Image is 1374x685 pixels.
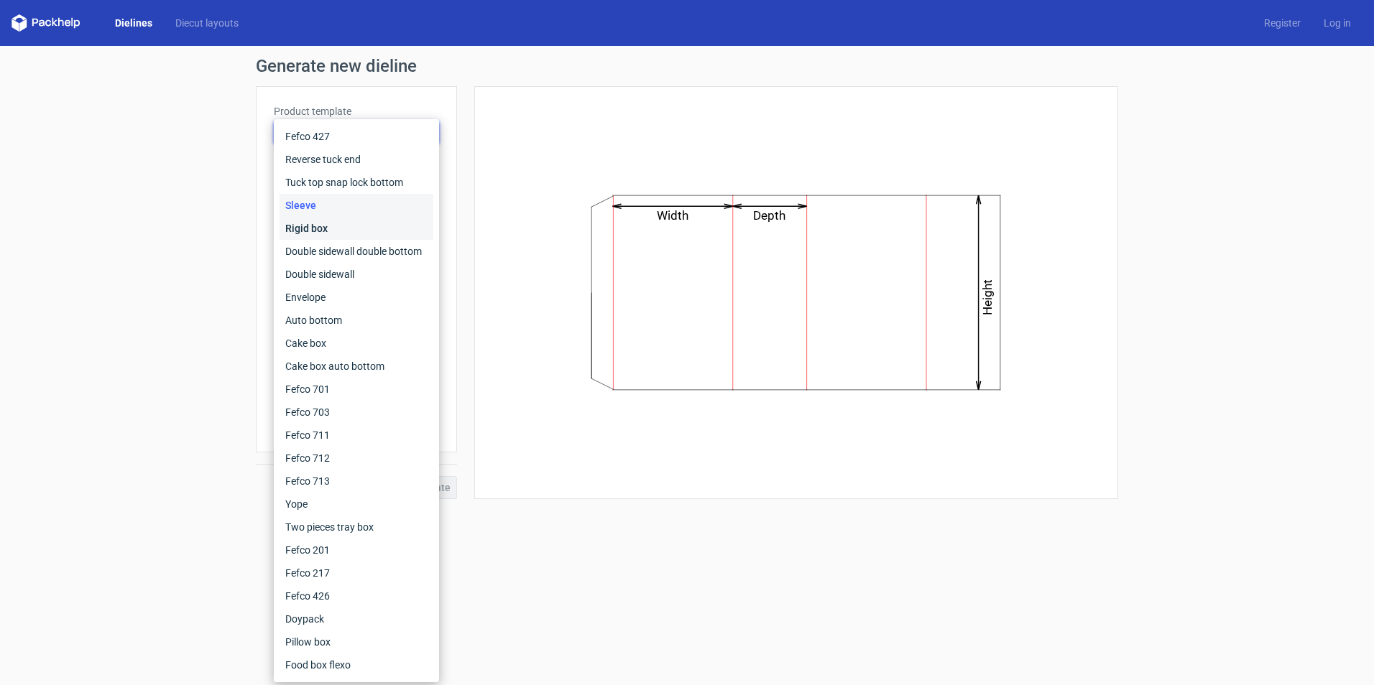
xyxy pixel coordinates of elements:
div: Fefco 711 [280,424,433,447]
div: Tuck top snap lock bottom [280,171,433,194]
div: Fefco 427 [280,125,433,148]
a: Diecut layouts [164,16,250,30]
div: Fefco 712 [280,447,433,470]
a: Log in [1312,16,1363,30]
a: Dielines [103,16,164,30]
div: Envelope [280,286,433,309]
div: Two pieces tray box [280,516,433,539]
div: Reverse tuck end [280,148,433,171]
a: Register [1253,16,1312,30]
div: Fefco 217 [280,561,433,584]
div: Double sidewall double bottom [280,240,433,263]
div: Pillow box [280,630,433,653]
div: Fefco 703 [280,401,433,424]
text: Width [658,208,689,223]
text: Depth [754,208,786,223]
div: Rigid box [280,217,433,240]
div: Yope [280,493,433,516]
text: Height [981,279,995,315]
div: Cake box auto bottom [280,355,433,378]
div: Fefco 701 [280,378,433,401]
div: Food box flexo [280,653,433,676]
div: Double sidewall [280,263,433,286]
div: Fefco 713 [280,470,433,493]
div: Auto bottom [280,309,433,332]
label: Product template [274,104,439,118]
div: Fefco 426 [280,584,433,607]
div: Sleeve [280,194,433,217]
div: Fefco 201 [280,539,433,561]
h1: Generate new dieline [256,57,1118,75]
div: Doypack [280,607,433,630]
div: Cake box [280,332,433,355]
